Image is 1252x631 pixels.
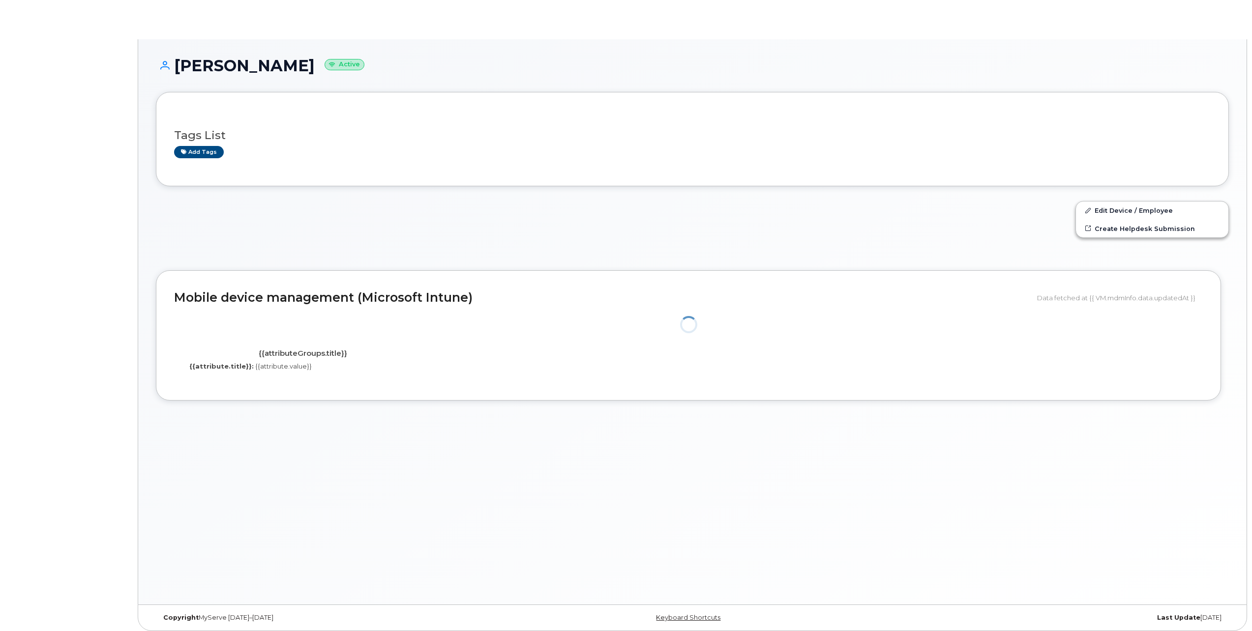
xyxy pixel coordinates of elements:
h2: Mobile device management (Microsoft Intune) [174,291,1030,305]
h1: [PERSON_NAME] [156,57,1229,74]
div: Data fetched at {{ VM.mdmInfo.data.updatedAt }} [1037,288,1203,307]
small: Active [325,59,364,70]
a: Create Helpdesk Submission [1076,220,1228,237]
span: {{attribute.value}} [255,362,312,370]
strong: Copyright [163,614,199,621]
h3: Tags List [174,129,1211,142]
a: Add tags [174,146,224,158]
a: Keyboard Shortcuts [656,614,720,621]
a: Edit Device / Employee [1076,201,1228,219]
label: {{attribute.title}}: [189,362,254,371]
div: MyServe [DATE]–[DATE] [156,614,513,622]
div: [DATE] [871,614,1229,622]
h4: {{attributeGroups.title}} [181,349,424,358]
strong: Last Update [1157,614,1200,621]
